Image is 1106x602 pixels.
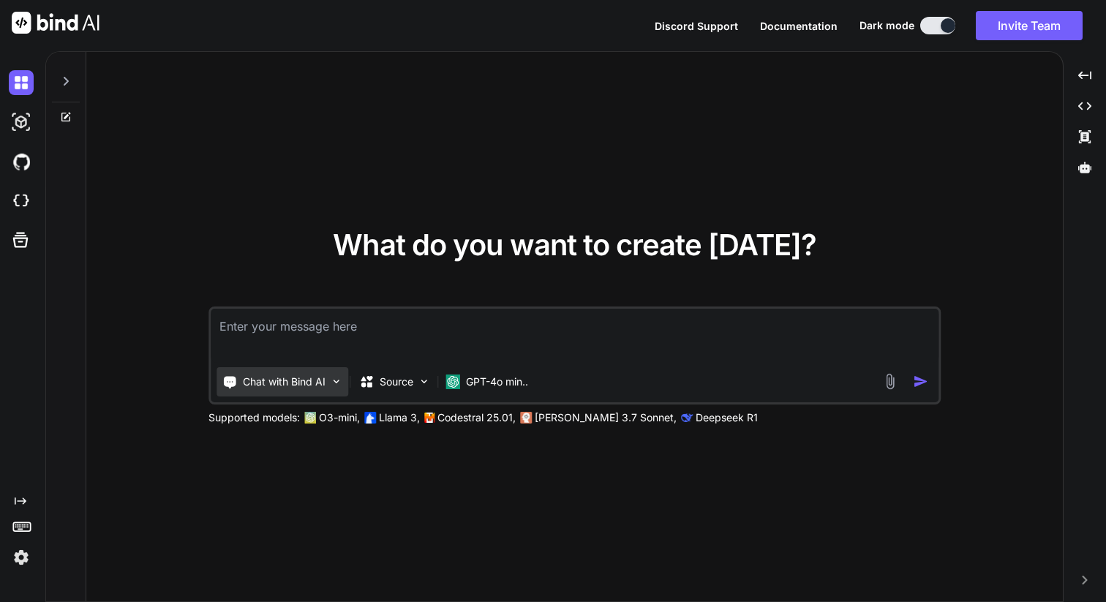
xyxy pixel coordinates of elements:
[466,375,528,389] p: GPT-4o min..
[760,18,838,34] button: Documentation
[9,149,34,174] img: githubDark
[9,110,34,135] img: darkAi-studio
[379,410,420,425] p: Llama 3,
[9,70,34,95] img: darkChat
[12,12,99,34] img: Bind AI
[881,373,898,390] img: attachment
[535,410,677,425] p: [PERSON_NAME] 3.7 Sonnet,
[243,375,326,389] p: Chat with Bind AI
[859,18,914,33] span: Dark mode
[913,374,928,389] img: icon
[333,227,816,263] span: What do you want to create [DATE]?
[681,412,693,424] img: claude
[364,412,376,424] img: Llama2
[696,410,758,425] p: Deepseek R1
[9,545,34,570] img: settings
[424,413,434,423] img: Mistral-AI
[445,375,460,389] img: GPT-4o mini
[655,20,738,32] span: Discord Support
[330,375,342,388] img: Pick Tools
[380,375,413,389] p: Source
[319,410,360,425] p: O3-mini,
[760,20,838,32] span: Documentation
[976,11,1083,40] button: Invite Team
[520,412,532,424] img: claude
[437,410,516,425] p: Codestral 25.01,
[418,375,430,388] img: Pick Models
[9,189,34,214] img: cloudideIcon
[655,18,738,34] button: Discord Support
[208,410,300,425] p: Supported models:
[304,412,316,424] img: GPT-4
